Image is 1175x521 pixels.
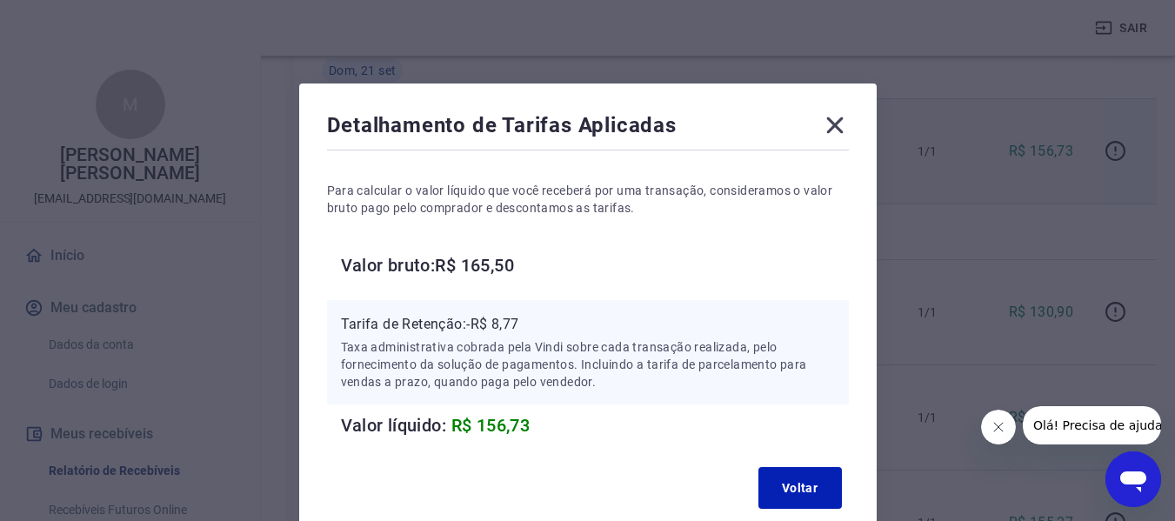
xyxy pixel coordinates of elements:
[341,411,849,439] h6: Valor líquido:
[341,314,835,335] p: Tarifa de Retenção: -R$ 8,77
[341,338,835,391] p: Taxa administrativa cobrada pela Vindi sobre cada transação realizada, pelo fornecimento da soluç...
[981,410,1016,444] iframe: Fechar mensagem
[451,415,531,436] span: R$ 156,73
[758,467,842,509] button: Voltar
[1105,451,1161,507] iframe: Botão para abrir a janela de mensagens
[1023,406,1161,444] iframe: Mensagem da empresa
[327,182,849,217] p: Para calcular o valor líquido que você receberá por uma transação, consideramos o valor bruto pag...
[327,111,849,146] div: Detalhamento de Tarifas Aplicadas
[341,251,849,279] h6: Valor bruto: R$ 165,50
[10,12,146,26] span: Olá! Precisa de ajuda?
